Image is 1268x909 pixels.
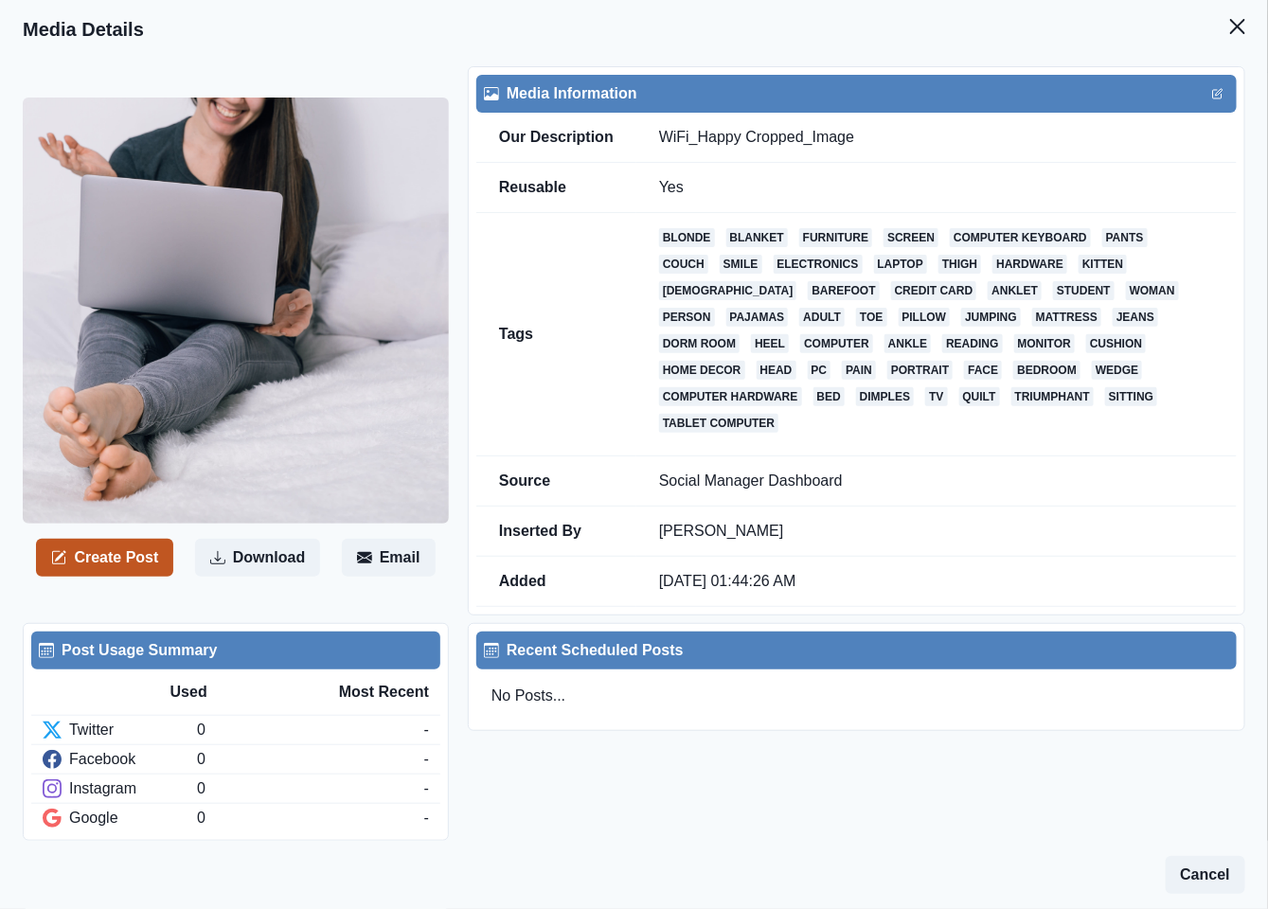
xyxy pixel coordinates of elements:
[813,387,845,406] a: bed
[808,361,831,380] a: pc
[1126,281,1179,300] a: woman
[992,255,1067,274] a: hardware
[424,777,429,800] div: -
[195,539,320,577] button: Download
[757,361,796,380] a: head
[43,748,197,771] div: Facebook
[899,308,951,327] a: pillow
[476,213,636,456] td: Tags
[842,361,876,380] a: pain
[636,557,1237,607] td: [DATE] 01:44:26 AM
[476,113,636,163] td: Our Description
[659,361,745,380] a: home decor
[1102,228,1148,247] a: pants
[1092,361,1142,380] a: wedge
[659,255,708,274] a: couch
[1086,334,1146,353] a: cushion
[197,719,423,741] div: 0
[964,361,1002,380] a: face
[1219,8,1257,45] button: Close
[659,387,802,406] a: computer hardware
[1113,308,1158,327] a: jeans
[424,748,429,771] div: -
[856,387,914,406] a: dimples
[424,719,429,741] div: -
[659,523,784,539] a: [PERSON_NAME]
[808,281,879,300] a: barefoot
[726,308,789,327] a: pajamas
[1105,387,1157,406] a: sitting
[774,255,863,274] a: electronics
[636,113,1237,163] td: WiFi_Happy Cropped_Image
[726,228,788,247] a: blanket
[636,163,1237,213] td: Yes
[751,334,789,353] a: heel
[856,308,886,327] a: toe
[950,228,1091,247] a: computer keyboard
[942,334,1002,353] a: reading
[170,681,300,704] div: Used
[342,539,436,577] button: Email
[659,414,778,433] a: tablet computer
[484,639,1229,662] div: Recent Scheduled Posts
[476,163,636,213] td: Reusable
[874,255,927,274] a: laptop
[484,82,1229,105] div: Media Information
[988,281,1042,300] a: anklet
[891,281,977,300] a: credit card
[720,255,762,274] a: smile
[1053,281,1115,300] a: student
[799,308,845,327] a: adult
[887,361,953,380] a: portrait
[1206,82,1229,105] button: Edit
[476,669,1237,722] div: No Posts...
[659,472,1214,490] p: Social Manager Dashboard
[197,807,423,829] div: 0
[938,255,981,274] a: thigh
[43,807,197,829] div: Google
[884,334,931,353] a: ankle
[659,228,715,247] a: blonde
[1014,334,1075,353] a: monitor
[884,228,938,247] a: screen
[659,334,740,353] a: dorm room
[23,98,449,524] img: ecasdpb8vputsqw74ok4
[659,308,715,327] a: person
[424,807,429,829] div: -
[1166,856,1245,894] button: Cancel
[659,281,797,300] a: [DEMOGRAPHIC_DATA]
[299,681,429,704] div: Most Recent
[39,639,433,662] div: Post Usage Summary
[925,387,947,406] a: tv
[959,387,1000,406] a: quilt
[476,456,636,507] td: Source
[1011,387,1094,406] a: triumphant
[1079,255,1127,274] a: kitten
[197,748,423,771] div: 0
[197,777,423,800] div: 0
[36,539,173,577] button: Create Post
[476,507,636,557] td: Inserted By
[799,228,872,247] a: furniture
[800,334,873,353] a: computer
[961,308,1021,327] a: jumping
[1032,308,1101,327] a: mattress
[476,557,636,607] td: Added
[1013,361,1080,380] a: bedroom
[43,777,197,800] div: Instagram
[43,719,197,741] div: Twitter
